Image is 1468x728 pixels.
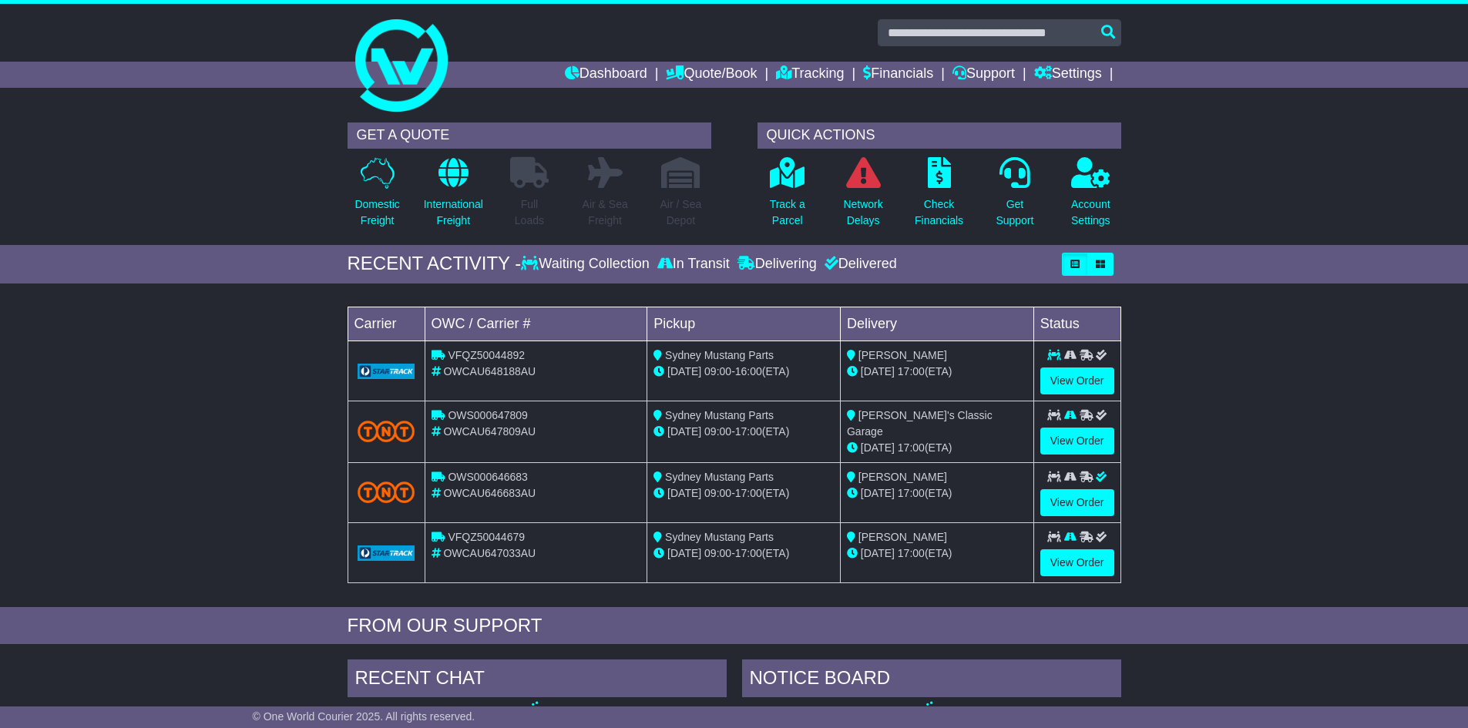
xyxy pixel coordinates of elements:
[653,364,834,380] div: - (ETA)
[425,307,647,341] td: OWC / Carrier #
[354,156,400,237] a: DomesticFreight
[742,659,1121,701] div: NOTICE BOARD
[847,545,1027,562] div: (ETA)
[510,196,549,229] p: Full Loads
[665,409,774,421] span: Sydney Mustang Parts
[898,547,925,559] span: 17:00
[858,349,947,361] span: [PERSON_NAME]
[861,441,895,454] span: [DATE]
[665,349,774,361] span: Sydney Mustang Parts
[665,471,774,483] span: Sydney Mustang Parts
[858,531,947,543] span: [PERSON_NAME]
[995,156,1034,237] a: GetSupport
[521,256,653,273] div: Waiting Collection
[769,156,806,237] a: Track aParcel
[666,62,757,88] a: Quote/Book
[348,122,711,149] div: GET A QUOTE
[348,615,1121,637] div: FROM OUR SUPPORT
[770,196,805,229] p: Track a Parcel
[847,440,1027,456] div: (ETA)
[1034,62,1102,88] a: Settings
[424,196,483,229] p: International Freight
[348,307,425,341] td: Carrier
[735,365,762,377] span: 16:00
[653,256,734,273] div: In Transit
[914,156,964,237] a: CheckFinancials
[565,62,647,88] a: Dashboard
[423,156,484,237] a: InternationalFreight
[735,487,762,499] span: 17:00
[704,487,731,499] span: 09:00
[915,196,963,229] p: Check Financials
[847,409,993,438] span: [PERSON_NAME]'s Classic Garage
[704,425,731,438] span: 09:00
[653,424,834,440] div: - (ETA)
[660,196,702,229] p: Air / Sea Depot
[448,471,528,483] span: OWS000646683
[443,365,536,377] span: OWCAU648188AU
[858,471,947,483] span: [PERSON_NAME]
[443,487,536,499] span: OWCAU646683AU
[735,425,762,438] span: 17:00
[842,156,883,237] a: NetworkDelays
[847,485,1027,502] div: (ETA)
[735,547,762,559] span: 17:00
[898,487,925,499] span: 17:00
[898,365,925,377] span: 17:00
[996,196,1033,229] p: Get Support
[861,547,895,559] span: [DATE]
[1040,549,1114,576] a: View Order
[952,62,1015,88] a: Support
[667,487,701,499] span: [DATE]
[653,485,834,502] div: - (ETA)
[704,547,731,559] span: 09:00
[898,441,925,454] span: 17:00
[448,409,528,421] span: OWS000647809
[667,425,701,438] span: [DATE]
[840,307,1033,341] td: Delivery
[354,196,399,229] p: Domestic Freight
[704,365,731,377] span: 09:00
[448,349,525,361] span: VFQZ50044892
[776,62,844,88] a: Tracking
[253,710,475,723] span: © One World Courier 2025. All rights reserved.
[448,531,525,543] span: VFQZ50044679
[1033,307,1120,341] td: Status
[358,481,415,502] img: TNT_Domestic.png
[348,253,522,275] div: RECENT ACTIVITY -
[1040,428,1114,455] a: View Order
[358,421,415,441] img: TNT_Domestic.png
[821,256,897,273] div: Delivered
[758,122,1121,149] div: QUICK ACTIONS
[348,659,727,701] div: RECENT CHAT
[583,196,628,229] p: Air & Sea Freight
[1071,196,1110,229] p: Account Settings
[443,425,536,438] span: OWCAU647809AU
[847,364,1027,380] div: (ETA)
[358,545,415,561] img: GetCarrierServiceLogo
[843,196,882,229] p: Network Delays
[653,545,834,562] div: - (ETA)
[443,547,536,559] span: OWCAU647033AU
[647,307,841,341] td: Pickup
[667,547,701,559] span: [DATE]
[358,364,415,379] img: GetCarrierServiceLogo
[1070,156,1111,237] a: AccountSettings
[1040,367,1114,394] a: View Order
[863,62,933,88] a: Financials
[665,531,774,543] span: Sydney Mustang Parts
[861,487,895,499] span: [DATE]
[1040,489,1114,516] a: View Order
[734,256,821,273] div: Delivering
[861,365,895,377] span: [DATE]
[667,365,701,377] span: [DATE]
